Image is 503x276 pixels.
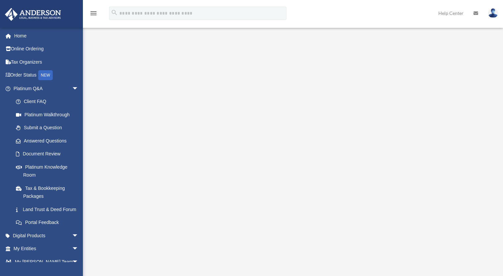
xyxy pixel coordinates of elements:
div: NEW [38,70,53,80]
a: Submit a Question [9,121,89,135]
a: Home [5,29,89,42]
a: Platinum Walkthrough [9,108,85,121]
img: Anderson Advisors Platinum Portal [3,8,63,21]
a: Land Trust & Deed Forum [9,203,89,216]
a: Tax Organizers [5,55,89,69]
a: My [PERSON_NAME] Teamarrow_drop_down [5,255,89,268]
a: Online Ordering [5,42,89,56]
a: Answered Questions [9,134,89,147]
a: Order StatusNEW [5,69,89,82]
iframe: <span data-mce-type="bookmark" style="display: inline-block; width: 0px; overflow: hidden; line-h... [113,39,471,238]
a: menu [90,12,97,17]
a: Portal Feedback [9,216,89,229]
a: Document Review [9,147,89,161]
img: User Pic [488,8,498,18]
a: My Entitiesarrow_drop_down [5,242,89,255]
i: menu [90,9,97,17]
span: arrow_drop_down [72,242,85,256]
span: arrow_drop_down [72,82,85,95]
a: Platinum Q&Aarrow_drop_down [5,82,89,95]
a: Client FAQ [9,95,89,108]
a: Digital Productsarrow_drop_down [5,229,89,242]
a: Tax & Bookkeeping Packages [9,182,89,203]
span: arrow_drop_down [72,229,85,243]
a: Platinum Knowledge Room [9,160,89,182]
i: search [111,9,118,16]
span: arrow_drop_down [72,255,85,269]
